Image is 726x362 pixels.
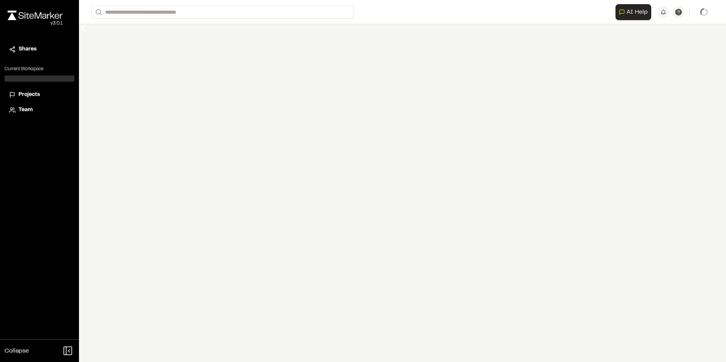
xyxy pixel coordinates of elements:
[9,45,70,54] a: Shares
[19,45,36,54] span: Shares
[19,106,33,114] span: Team
[8,20,63,27] div: Oh geez...please don't...
[627,8,648,17] span: AI Help
[616,4,651,20] button: Open AI Assistant
[5,66,74,72] p: Current Workspace
[91,6,105,19] button: Search
[19,91,40,99] span: Projects
[5,346,29,356] span: Collapse
[9,106,70,114] a: Team
[9,91,70,99] a: Projects
[616,4,654,20] div: Open AI Assistant
[8,11,63,20] img: rebrand.png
